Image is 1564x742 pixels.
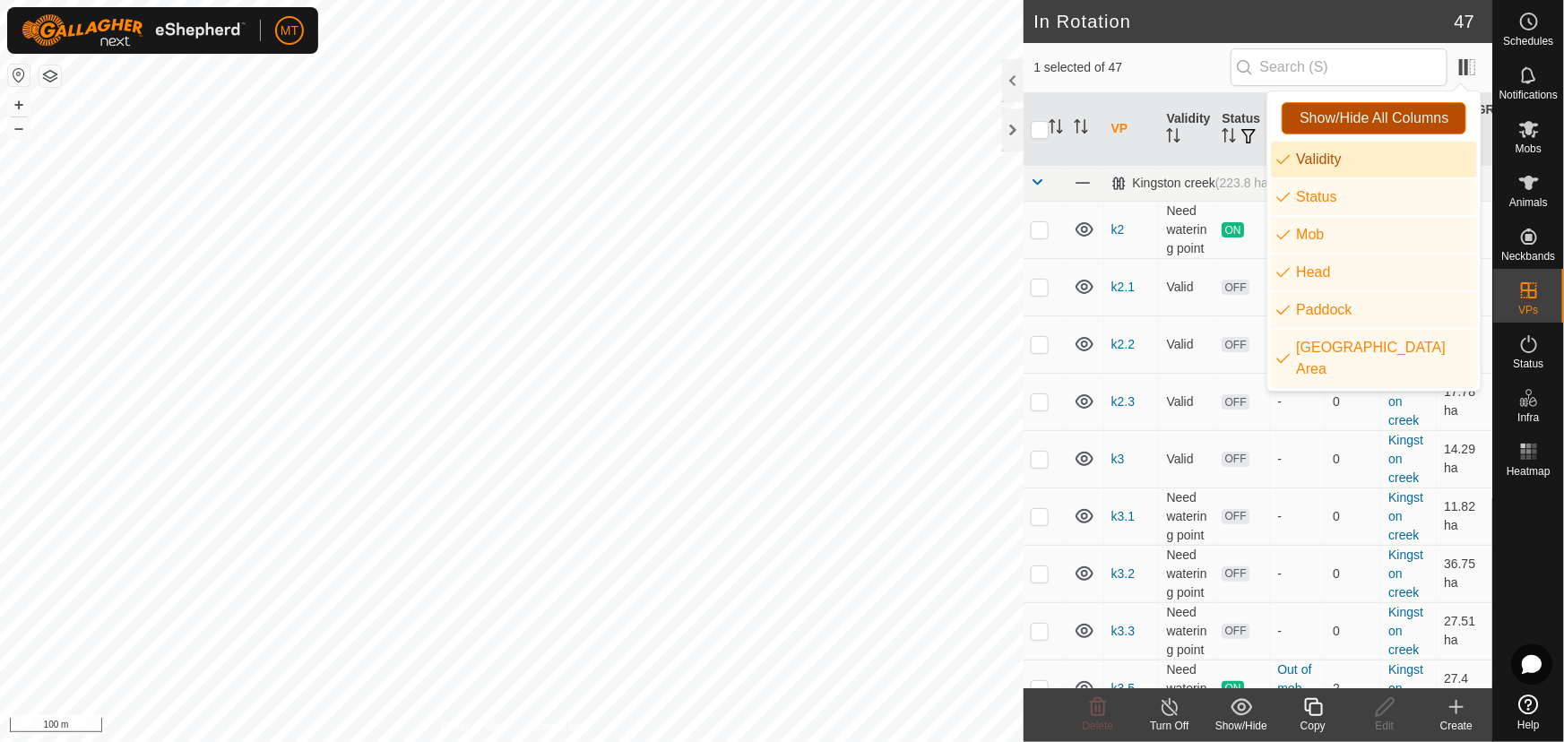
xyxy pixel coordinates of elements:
th: VP [1104,93,1160,166]
img: Gallagher Logo [22,14,246,47]
a: k2.1 [1111,280,1135,294]
div: - [1277,622,1318,641]
div: Create [1421,718,1492,734]
span: Infra [1517,412,1539,423]
span: ON [1222,681,1243,696]
span: Schedules [1503,36,1553,47]
span: OFF [1222,509,1249,524]
span: Neckbands [1501,251,1555,262]
td: 2 [1326,660,1381,717]
td: Valid [1159,373,1214,430]
span: Show/Hide All Columns [1300,110,1448,126]
th: Status [1214,93,1270,166]
span: OFF [1222,624,1249,639]
td: Need watering point [1159,201,1214,258]
a: Kingston creek [1388,375,1423,427]
span: OFF [1222,280,1249,295]
a: Kingston creek [1388,605,1423,657]
td: Need watering point [1159,602,1214,660]
button: Reset Map [8,65,30,86]
div: - [1277,393,1318,411]
td: Need watering point [1159,545,1214,602]
h2: In Rotation [1034,11,1455,32]
input: Search (S) [1231,48,1447,86]
div: Copy [1277,718,1349,734]
li: vp.label.head [1271,255,1477,290]
p-sorticon: Activate to sort [1222,131,1236,145]
td: 0 [1326,487,1381,545]
p-sorticon: Activate to sort [1049,122,1063,136]
td: Need watering point [1159,487,1214,545]
a: k3.2 [1111,566,1135,581]
td: 0 [1326,545,1381,602]
div: - [1277,565,1318,583]
td: 27.4 ha [1437,660,1492,717]
span: VPs [1518,305,1538,315]
p-sorticon: Activate to sort [1166,131,1180,145]
a: Kingston creek [1388,548,1423,600]
span: OFF [1222,566,1249,582]
th: Validity [1159,93,1214,166]
a: Privacy Policy [441,719,508,735]
a: k3 [1111,452,1125,466]
a: k2 [1111,222,1125,237]
a: Help [1493,687,1564,738]
li: vp.label.validity [1271,142,1477,177]
a: k2.2 [1111,337,1135,351]
div: Edit [1349,718,1421,734]
td: 0 [1326,373,1381,430]
td: Valid [1159,258,1214,315]
div: - [1277,450,1318,469]
button: Map Layers [39,65,61,87]
a: Contact Us [529,719,582,735]
div: - [1277,507,1318,526]
li: mob.label.mob [1271,217,1477,253]
a: Kingston creek [1388,662,1423,714]
li: enum.columnList.paddock [1271,292,1477,328]
button: + [8,94,30,116]
li: activation.label.title [1271,179,1477,215]
td: 0 [1326,430,1381,487]
td: 11.82 ha [1437,487,1492,545]
span: Mobs [1516,143,1542,154]
td: 14.29 ha [1437,430,1492,487]
span: Delete [1083,720,1114,732]
td: Valid [1159,430,1214,487]
div: Kingston creek [1111,176,1273,191]
div: Turn Off [1134,718,1205,734]
button: Show/Hide All Columns [1282,102,1466,134]
span: Notifications [1499,90,1558,100]
span: Heatmap [1507,466,1551,477]
span: (223.8 ha) [1215,176,1273,190]
p-sorticon: Activate to sort [1074,122,1088,136]
div: Out of mob - no VP [1277,660,1318,717]
td: 17.78 ha [1437,373,1492,430]
span: MT [281,22,298,40]
span: ON [1222,222,1243,237]
a: k3.5 [1111,681,1135,695]
a: k3.3 [1111,624,1135,638]
td: 27.51 ha [1437,602,1492,660]
span: 47 [1455,8,1474,35]
a: k2.3 [1111,394,1135,409]
span: OFF [1222,452,1249,467]
button: – [8,117,30,139]
span: OFF [1222,337,1249,352]
li: vp.label.grazingArea [1271,330,1477,387]
span: OFF [1222,394,1249,410]
div: Show/Hide [1205,718,1277,734]
a: Kingston creek [1388,490,1423,542]
span: Help [1517,720,1540,730]
td: Need watering point [1159,660,1214,717]
span: Animals [1509,197,1548,208]
a: k3.1 [1111,509,1135,523]
td: Valid [1159,315,1214,373]
td: 36.75 ha [1437,545,1492,602]
span: 1 selected of 47 [1034,58,1231,77]
span: Status [1513,358,1543,369]
a: Kingston creek [1388,433,1423,485]
td: 0 [1326,602,1381,660]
